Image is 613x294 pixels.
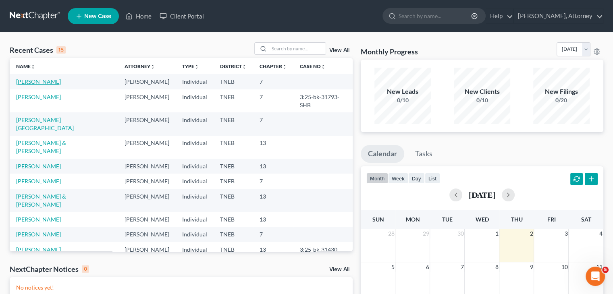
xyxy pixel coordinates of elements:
td: 13 [253,159,293,174]
td: [PERSON_NAME] [118,174,176,188]
td: Individual [176,136,214,159]
td: TNEB [214,174,253,188]
a: [PERSON_NAME] [16,78,61,85]
button: day [408,173,425,184]
i: unfold_more [31,64,35,69]
a: Chapterunfold_more [260,63,287,69]
i: unfold_more [282,64,287,69]
i: unfold_more [242,64,247,69]
a: View All [329,267,349,272]
td: Individual [176,242,214,265]
button: week [388,173,408,184]
span: Mon [405,216,420,223]
td: 13 [253,136,293,159]
td: Individual [176,174,214,188]
div: Recent Cases [10,45,66,55]
td: TNEB [214,242,253,265]
input: Search by name... [269,43,326,54]
td: [PERSON_NAME] [118,159,176,174]
div: New Clients [454,87,510,96]
td: [PERSON_NAME] [118,189,176,212]
span: 9 [529,262,534,272]
a: Home [121,9,156,23]
span: Sat [581,216,591,223]
span: 5 [602,267,609,273]
td: 13 [253,242,293,265]
a: [PERSON_NAME] & [PERSON_NAME] [16,193,66,208]
td: Individual [176,89,214,112]
div: New Filings [533,87,590,96]
i: unfold_more [194,64,199,69]
span: 8 [494,262,499,272]
a: [PERSON_NAME] [16,163,61,170]
td: Individual [176,74,214,89]
td: [PERSON_NAME] [118,112,176,135]
span: Tue [442,216,453,223]
td: 7 [253,89,293,112]
span: 4 [598,229,603,238]
td: TNEB [214,227,253,242]
a: [PERSON_NAME] [16,216,61,223]
a: Attorneyunfold_more [125,63,155,69]
td: Individual [176,227,214,242]
input: Search by name... [399,8,472,23]
td: TNEB [214,89,253,112]
td: 3:25-bk-31793-SHB [293,89,353,112]
a: View All [329,48,349,53]
a: [PERSON_NAME] [16,178,61,184]
a: Help [486,9,513,23]
td: Individual [176,112,214,135]
td: 7 [253,227,293,242]
td: [PERSON_NAME] [118,89,176,112]
span: 30 [456,229,464,238]
p: No notices yet! [16,284,346,292]
td: [PERSON_NAME] [118,227,176,242]
iframe: Intercom live chat [586,267,605,286]
span: 10 [560,262,568,272]
span: 7 [459,262,464,272]
h3: Monthly Progress [361,47,418,56]
span: 1 [494,229,499,238]
span: 5 [390,262,395,272]
div: 0 [82,265,89,273]
td: Individual [176,189,214,212]
h2: [DATE] [469,190,495,199]
i: unfold_more [321,64,326,69]
td: Individual [176,159,214,174]
a: [PERSON_NAME][GEOGRAPHIC_DATA] [16,116,74,131]
td: 13 [253,212,293,227]
td: TNEB [214,212,253,227]
div: 15 [56,46,66,54]
span: 6 [425,262,430,272]
td: 7 [253,174,293,188]
td: 7 [253,112,293,135]
span: Sun [372,216,384,223]
a: [PERSON_NAME] [16,93,61,100]
td: TNEB [214,159,253,174]
td: Individual [176,212,214,227]
td: TNEB [214,189,253,212]
div: 0/20 [533,96,590,104]
td: 7 [253,74,293,89]
a: Client Portal [156,9,208,23]
span: 2 [529,229,534,238]
a: Tasks [408,145,440,163]
span: Wed [475,216,488,223]
a: [PERSON_NAME] [16,231,61,238]
i: unfold_more [150,64,155,69]
a: [PERSON_NAME] & [PERSON_NAME] [16,139,66,154]
a: Nameunfold_more [16,63,35,69]
td: [PERSON_NAME] [118,212,176,227]
span: Thu [511,216,522,223]
td: [PERSON_NAME] [118,74,176,89]
span: 29 [422,229,430,238]
button: month [366,173,388,184]
a: Typeunfold_more [182,63,199,69]
td: [PERSON_NAME] [118,136,176,159]
a: [PERSON_NAME] [16,246,61,253]
span: New Case [84,13,111,19]
span: 11 [595,262,603,272]
div: New Leads [374,87,431,96]
span: 28 [387,229,395,238]
td: TNEB [214,74,253,89]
